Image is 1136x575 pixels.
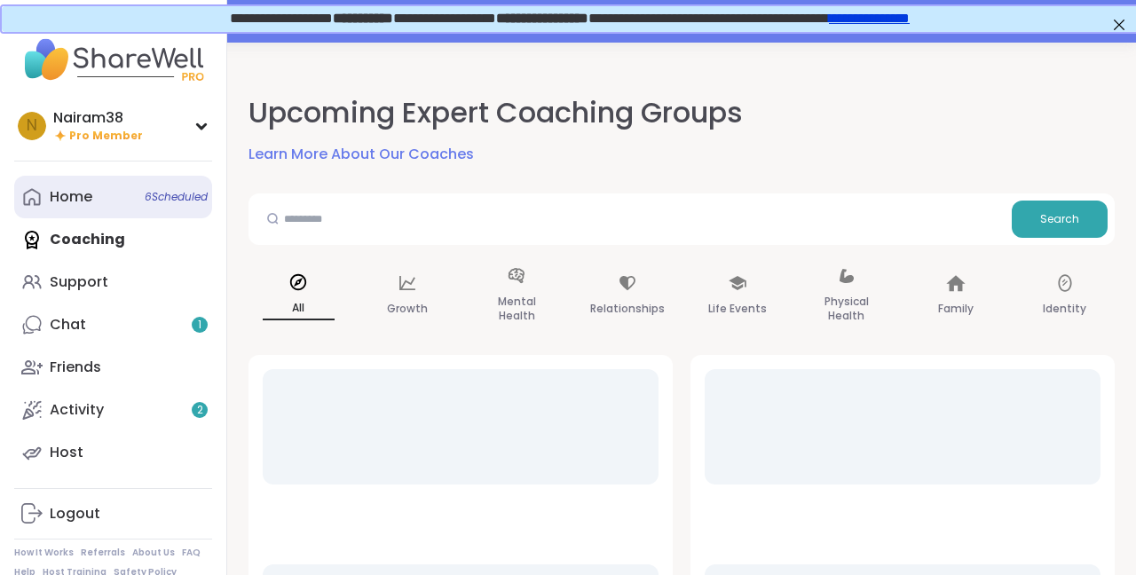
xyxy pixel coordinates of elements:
h2: Upcoming Expert Coaching Groups [248,93,743,133]
span: 2 [197,403,203,418]
img: ShareWell Nav Logo [14,28,212,91]
a: Host [14,431,212,474]
a: Logout [14,492,212,535]
div: Activity [50,400,104,420]
a: How It Works [14,547,74,559]
span: N [27,114,37,138]
div: Nairam38 [53,108,143,128]
p: All [263,297,335,320]
div: Home [50,187,92,207]
span: Pro Member [69,129,143,144]
a: Referrals [81,547,125,559]
a: Activity2 [14,389,212,431]
div: Support [50,272,108,292]
div: Friends [50,358,101,377]
a: Support [14,261,212,303]
a: Friends [14,346,212,389]
button: Search [1012,201,1108,238]
span: 6 Scheduled [145,190,208,204]
p: Identity [1043,298,1086,319]
div: Logout [50,504,100,524]
a: Home6Scheduled [14,176,212,218]
span: Search [1040,211,1079,227]
div: Chat [50,315,86,335]
a: Learn More About Our Coaches [248,144,474,165]
a: Chat1 [14,303,212,346]
span: 1 [198,318,201,333]
a: FAQ [182,547,201,559]
a: About Us [132,547,175,559]
div: Host [50,443,83,462]
p: Family [938,298,974,319]
p: Relationships [590,298,665,319]
p: Life Events [708,298,767,319]
p: Growth [387,298,428,319]
p: Physical Health [810,291,882,327]
p: Mental Health [481,291,553,327]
